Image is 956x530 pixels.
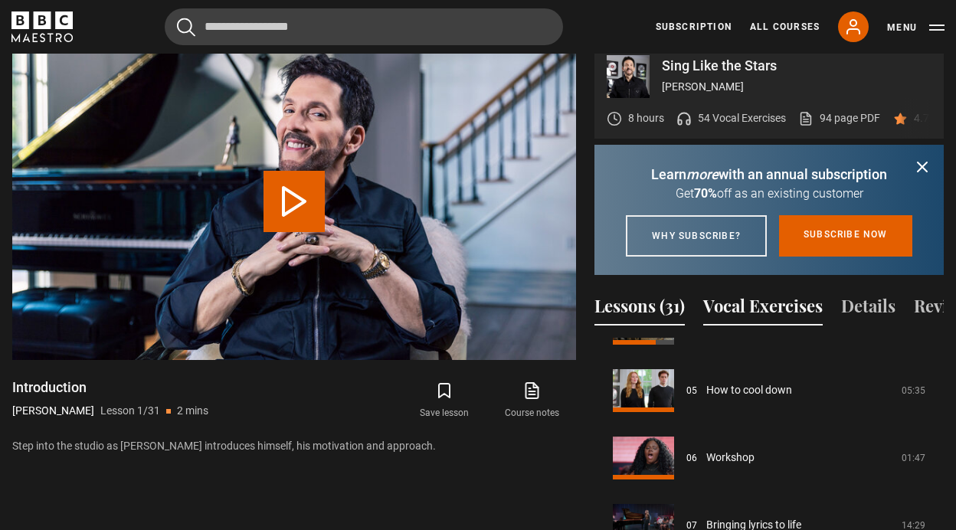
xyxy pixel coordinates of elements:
i: more [686,166,719,182]
button: Lessons (31) [594,293,685,326]
p: Step into the studio as [PERSON_NAME] introduces himself, his motivation and approach. [12,438,576,454]
a: Subscribe now [779,215,912,257]
a: How to cool down [706,382,792,398]
p: 54 Vocal Exercises [698,110,786,126]
button: Play Lesson Introduction [264,171,325,232]
a: All Courses [750,20,820,34]
p: [PERSON_NAME] [662,79,931,95]
button: Details [841,293,895,326]
a: Why subscribe? [626,215,767,257]
button: Vocal Exercises [703,293,823,326]
a: Course notes [489,378,576,423]
p: 2 mins [177,403,208,419]
p: Get off as an existing customer [613,185,925,203]
p: Lesson 1/31 [100,403,160,419]
video-js: Video Player [12,43,576,360]
h1: Introduction [12,378,208,397]
input: Search [165,8,563,45]
p: 8 hours [628,110,664,126]
p: Sing Like the Stars [662,59,931,73]
svg: BBC Maestro [11,11,73,42]
p: Learn with an annual subscription [613,164,925,185]
button: Submit the search query [177,18,195,37]
a: 94 page PDF [798,110,880,126]
span: 70% [694,186,717,201]
button: Toggle navigation [887,20,945,35]
button: Save lesson [401,378,488,423]
p: [PERSON_NAME] [12,403,94,419]
a: Subscription [656,20,732,34]
a: Workshop [706,450,755,466]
